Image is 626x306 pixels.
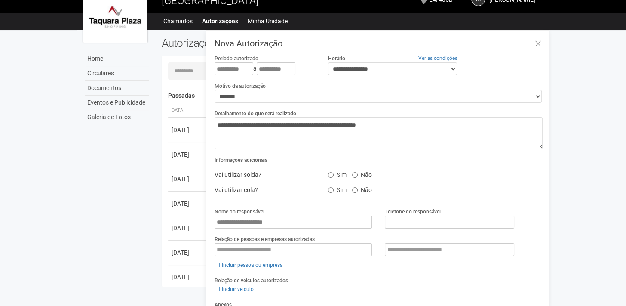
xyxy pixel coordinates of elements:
label: Horário [328,55,345,62]
a: Minha Unidade [248,15,288,27]
label: Não [352,183,372,194]
label: Nome do responsável [215,208,264,216]
label: Telefone do responsável [385,208,440,216]
label: Período autorizado [215,55,258,62]
input: Sim [328,172,334,178]
a: Ver as condições [418,55,457,61]
input: Não [352,187,358,193]
div: [DATE] [172,126,203,134]
div: [DATE] [172,199,203,208]
input: Sim [328,187,334,193]
a: Autorizações [202,15,238,27]
a: Home [85,52,149,66]
div: [DATE] [172,150,203,159]
div: Vai utilizar cola? [208,183,322,196]
h2: Autorizações [162,37,346,49]
label: Relação de veículos autorizados [215,277,288,284]
a: Galeria de Fotos [85,110,149,124]
div: [DATE] [172,273,203,281]
label: Motivo da autorização [215,82,266,90]
div: [DATE] [172,248,203,257]
h4: Passadas [168,93,537,99]
div: [DATE] [172,175,203,183]
input: Não [352,172,358,178]
h3: Nova Autorização [215,39,543,48]
label: Relação de pessoas e empresas autorizadas [215,235,315,243]
label: Sim [328,183,347,194]
th: Data [168,104,207,118]
label: Não [352,168,372,179]
label: Sim [328,168,347,179]
div: Vai utilizar solda? [208,168,322,181]
div: [DATE] [172,224,203,232]
a: Circulares [85,66,149,81]
a: Eventos e Publicidade [85,96,149,110]
label: Informações adicionais [215,156,267,164]
a: Incluir pessoa ou empresa [215,260,285,270]
a: Documentos [85,81,149,96]
a: Incluir veículo [215,284,256,294]
div: a [215,62,315,75]
label: Detalhamento do que será realizado [215,110,296,117]
a: Chamados [163,15,193,27]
